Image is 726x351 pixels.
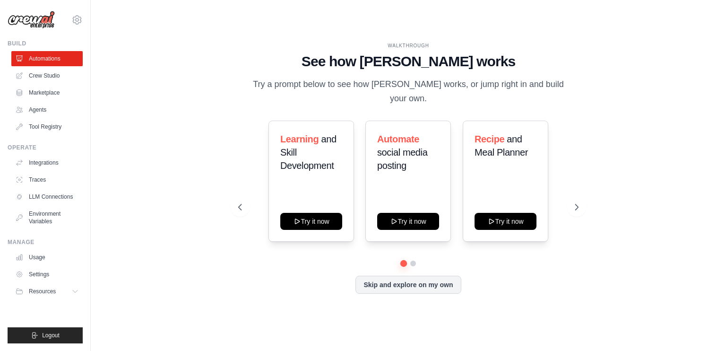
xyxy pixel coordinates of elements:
iframe: Chat Widget [679,306,726,351]
span: Automate [377,134,419,144]
a: Tool Registry [11,119,83,134]
a: LLM Connections [11,189,83,204]
a: Agents [11,102,83,117]
span: Logout [42,332,60,339]
span: and Skill Development [280,134,337,171]
button: Logout [8,327,83,343]
span: and Meal Planner [475,134,528,158]
button: Skip and explore on my own [355,276,461,294]
span: Resources [29,288,56,295]
img: Logo [8,11,55,29]
a: Environment Variables [11,206,83,229]
div: Build [8,40,83,47]
span: social media posting [377,147,427,171]
a: Automations [11,51,83,66]
a: Integrations [11,155,83,170]
a: Settings [11,267,83,282]
div: Manage [8,238,83,246]
span: Recipe [475,134,504,144]
span: Learning [280,134,319,144]
a: Crew Studio [11,68,83,83]
button: Try it now [280,213,342,230]
button: Resources [11,284,83,299]
p: Try a prompt below to see how [PERSON_NAME] works, or jump right in and build your own. [250,78,567,105]
a: Marketplace [11,85,83,100]
a: Usage [11,250,83,265]
div: Operate [8,144,83,151]
h1: See how [PERSON_NAME] works [238,53,579,70]
button: Try it now [377,213,439,230]
div: WALKTHROUGH [238,42,579,49]
a: Traces [11,172,83,187]
button: Try it now [475,213,536,230]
